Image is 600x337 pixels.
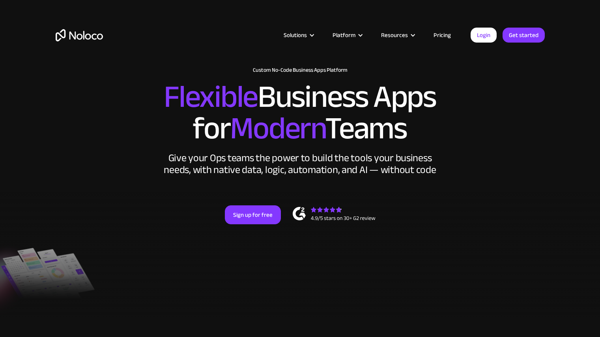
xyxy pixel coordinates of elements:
[56,29,103,41] a: home
[274,30,323,40] div: Solutions
[471,28,497,43] a: Login
[56,81,545,144] h2: Business Apps for Teams
[164,67,258,126] span: Flexible
[333,30,355,40] div: Platform
[371,30,424,40] div: Resources
[225,205,281,224] a: Sign up for free
[323,30,371,40] div: Platform
[162,152,438,176] div: Give your Ops teams the power to build the tools your business needs, with native data, logic, au...
[424,30,461,40] a: Pricing
[284,30,307,40] div: Solutions
[503,28,545,43] a: Get started
[381,30,408,40] div: Resources
[230,99,325,158] span: Modern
